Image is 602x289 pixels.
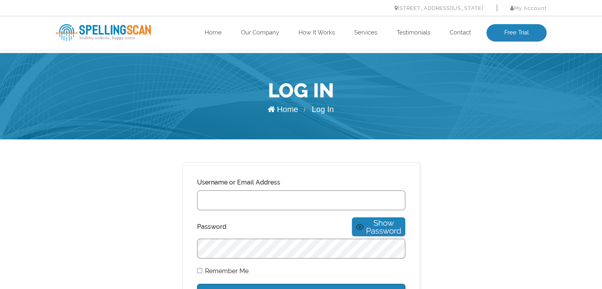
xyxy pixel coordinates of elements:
h1: Log In [56,77,547,105]
a: Home [268,105,298,114]
span: / [304,106,305,113]
button: Show Password [352,217,405,236]
label: Password [197,221,349,232]
label: Remember Me [197,266,249,277]
input: Remember Me [197,268,202,273]
label: Username or Email Address [197,177,405,188]
span: Log In [312,105,334,114]
span: Show Password [366,219,401,235]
